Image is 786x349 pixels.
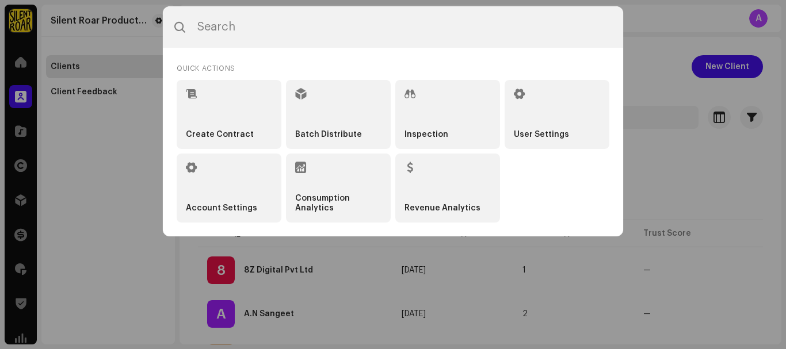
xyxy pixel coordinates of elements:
strong: Revenue Analytics [405,204,480,213]
strong: Create Contract [186,130,254,140]
input: Search [163,6,623,48]
strong: Inspection [405,130,448,140]
strong: Batch Distribute [295,130,362,140]
strong: Consumption Analytics [295,194,381,213]
strong: Account Settings [186,204,257,213]
div: Quick Actions [177,62,609,75]
strong: User Settings [514,130,569,140]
